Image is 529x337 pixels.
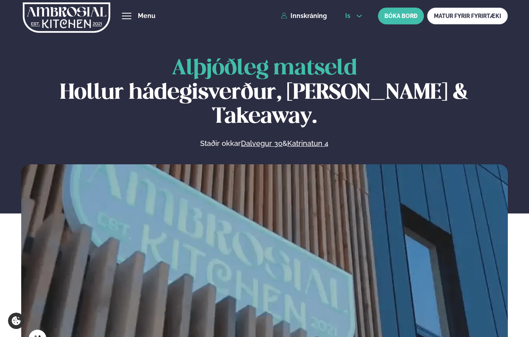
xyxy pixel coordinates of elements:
[427,8,508,24] a: MATUR FYRIR FYRIRTÆKI
[8,313,24,329] a: Cookie settings
[287,139,328,148] a: Katrinatun 4
[378,8,424,24] button: BÓKA BORÐ
[122,11,131,21] button: hamburger
[241,139,282,148] a: Dalvegur 30
[281,12,327,20] a: Innskráning
[339,13,369,19] button: is
[172,58,357,79] span: Alþjóðleg matseld
[21,57,508,129] h1: Hollur hádegisverður, [PERSON_NAME] & Takeaway.
[23,1,110,34] img: logo
[345,13,353,19] span: is
[113,139,416,148] p: Staðir okkar &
